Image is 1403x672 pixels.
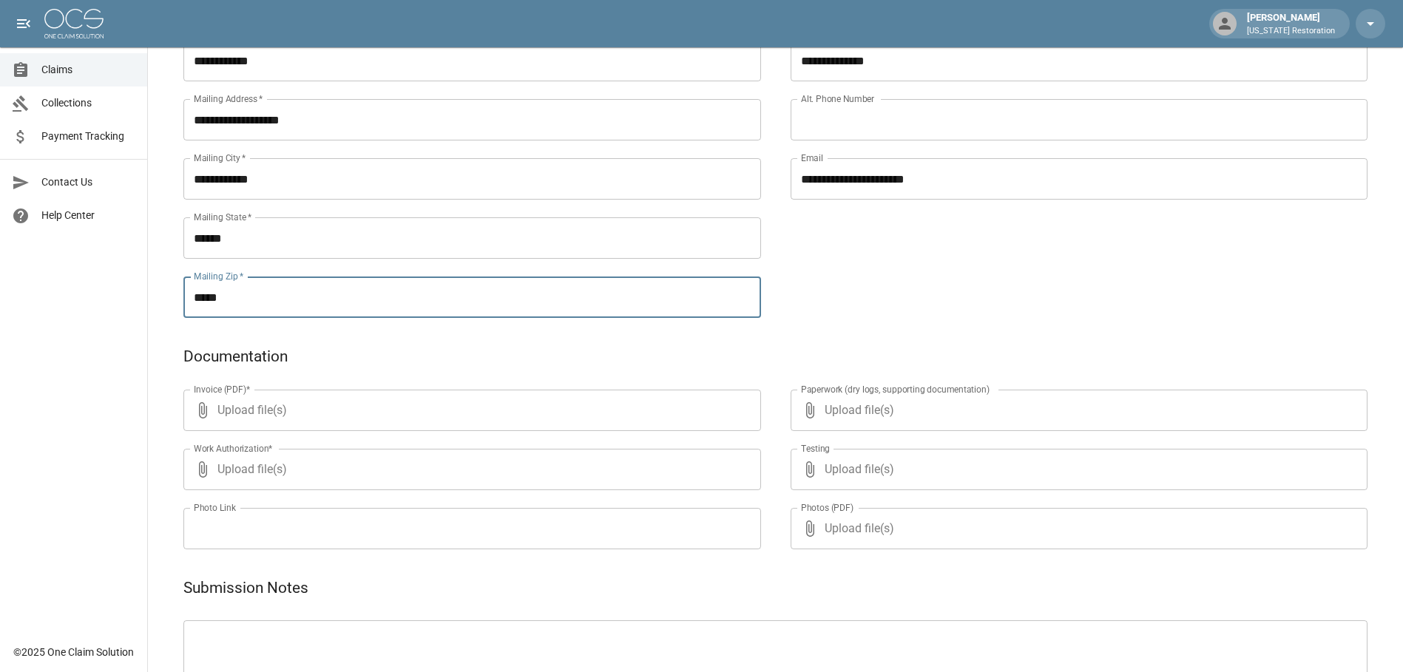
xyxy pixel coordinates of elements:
span: Upload file(s) [217,449,721,490]
label: Work Authorization* [194,442,273,455]
span: Claims [41,62,135,78]
label: Mailing Zip [194,270,244,282]
span: Upload file(s) [825,508,1328,549]
label: Paperwork (dry logs, supporting documentation) [801,383,990,396]
span: Upload file(s) [217,390,721,431]
span: Upload file(s) [825,449,1328,490]
img: ocs-logo-white-transparent.png [44,9,104,38]
span: Upload file(s) [825,390,1328,431]
label: Testing [801,442,830,455]
p: [US_STATE] Restoration [1247,25,1335,38]
span: Contact Us [41,174,135,190]
span: Payment Tracking [41,129,135,144]
span: Collections [41,95,135,111]
label: Photos (PDF) [801,501,853,514]
label: Alt. Phone Number [801,92,874,105]
label: Invoice (PDF)* [194,383,251,396]
label: Mailing State [194,211,251,223]
label: Mailing City [194,152,246,164]
button: open drawer [9,9,38,38]
span: Help Center [41,208,135,223]
div: [PERSON_NAME] [1241,10,1341,37]
label: Mailing Address [194,92,263,105]
label: Photo Link [194,501,236,514]
label: Email [801,152,823,164]
div: © 2025 One Claim Solution [13,645,134,659]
